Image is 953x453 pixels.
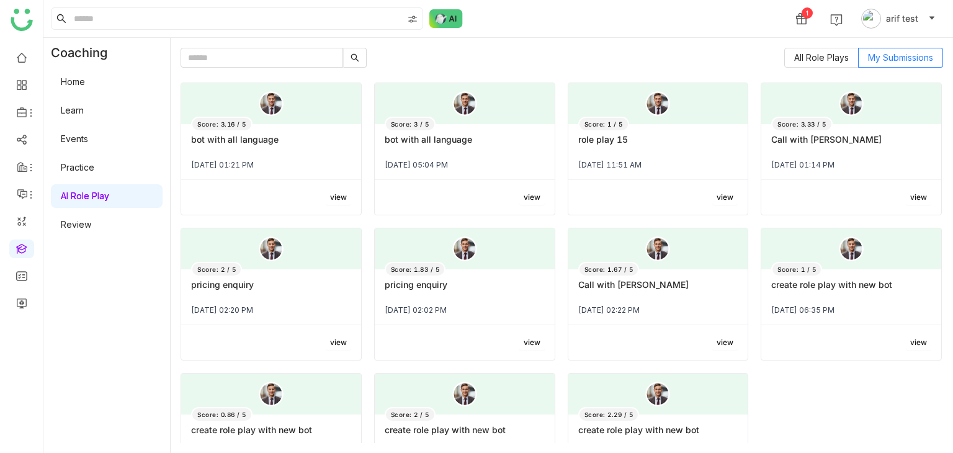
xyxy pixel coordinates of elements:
img: logo [11,9,33,31]
span: view [524,337,540,349]
div: Score: 1.83 / 5 [385,262,446,277]
div: bot with all language [385,134,545,155]
img: neutral.png [839,236,864,261]
img: neutral.png [452,91,477,116]
span: view [330,337,347,349]
img: neutral.png [259,236,284,261]
a: Learn [61,105,84,115]
div: Score: 1.67 / 5 [578,262,640,277]
div: create role play with new bot [191,424,351,446]
span: All Role Plays [794,52,849,63]
div: Coaching [43,38,126,68]
button: view [326,190,351,205]
a: Practice [61,162,94,173]
button: arif test [859,9,938,29]
span: view [330,192,347,204]
img: search-type.svg [408,14,418,24]
img: ask-buddy-normal.svg [429,9,463,28]
div: [DATE] 01:14 PM [771,160,931,169]
div: bot with all language [191,134,351,155]
div: Score: 2.29 / 5 [578,407,640,422]
img: neutral.png [645,236,670,261]
a: AI Role Play [61,191,109,201]
a: Home [61,76,85,87]
a: Events [61,133,88,144]
img: neutral.png [259,382,284,406]
button: view [326,335,351,350]
img: neutral.png [645,382,670,406]
div: [DATE] 06:35 PM [771,305,931,315]
div: Score: 1 / 5 [771,262,822,277]
img: neutral.png [839,91,864,116]
img: help.svg [830,14,843,26]
span: arif test [886,12,918,25]
div: create role play with new bot [385,424,545,446]
div: [DATE] 11:51 AM [578,160,738,169]
div: Score: 2 / 5 [385,407,436,422]
img: avatar [861,9,881,29]
button: view [712,190,738,205]
div: [DATE] 05:04 PM [385,160,545,169]
span: view [717,337,733,349]
div: Score: 1 / 5 [578,117,629,132]
button: view [906,335,931,350]
div: Score: 3.33 / 5 [771,117,833,132]
div: [DATE] 02:22 PM [578,305,738,315]
button: view [519,335,545,350]
span: view [717,192,733,204]
div: create role play with new bot [771,279,931,300]
div: 1 [802,7,813,19]
div: [DATE] 02:02 PM [385,305,545,315]
img: neutral.png [645,91,670,116]
div: Score: 2 / 5 [191,262,242,277]
div: Score: 3 / 5 [385,117,436,132]
div: pricing enquiry [191,279,351,300]
div: [DATE] 02:20 PM [191,305,351,315]
img: neutral.png [259,91,284,116]
button: view [906,190,931,205]
span: view [524,192,540,204]
div: Score: 3.16 / 5 [191,117,253,132]
img: neutral.png [452,382,477,406]
div: Call with [PERSON_NAME] [578,279,738,300]
div: Score: 0.86 / 5 [191,407,253,422]
div: create role play with new bot [578,424,738,446]
div: [DATE] 01:21 PM [191,160,351,169]
div: role play 15 [578,134,738,155]
img: neutral.png [452,236,477,261]
div: Call with [PERSON_NAME] [771,134,931,155]
span: My Submissions [868,52,933,63]
div: pricing enquiry [385,279,545,300]
span: view [910,337,927,349]
button: view [519,190,545,205]
button: view [712,335,738,350]
a: Review [61,219,91,230]
span: view [910,192,927,204]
